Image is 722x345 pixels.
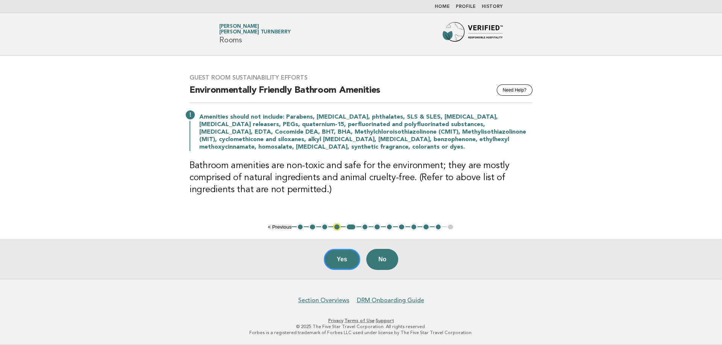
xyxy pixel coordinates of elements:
button: 2 [309,223,316,231]
button: 12 [435,223,442,231]
button: 5 [346,223,356,231]
a: Section Overviews [298,297,349,304]
button: Need Help? [497,84,532,96]
a: Profile [456,5,476,9]
button: 8 [386,223,393,231]
p: Amenities should not include: Parabens, [MEDICAL_DATA], phthalates, SLS & SLES, [MEDICAL_DATA], [... [199,113,532,151]
button: 3 [321,223,329,231]
span: [PERSON_NAME] Turnberry [219,30,290,35]
a: Support [376,318,394,323]
a: DRM Onboarding Guide [357,297,424,304]
button: No [366,249,398,270]
p: · · [131,318,591,324]
button: 7 [373,223,381,231]
a: Privacy [328,318,343,323]
button: < Previous [268,224,291,230]
a: History [482,5,503,9]
p: © 2025 The Five Star Travel Corporation. All rights reserved. [131,324,591,330]
button: 9 [398,223,405,231]
button: 11 [422,223,430,231]
button: Yes [324,249,361,270]
h3: Guest Room Sustainability Efforts [190,74,532,81]
img: Forbes Travel Guide [443,22,503,46]
h2: Environmentally Friendly Bathroom Amenities [190,84,532,103]
a: Home [435,5,450,9]
button: 1 [297,223,304,231]
a: [PERSON_NAME][PERSON_NAME] Turnberry [219,24,290,35]
a: Terms of Use [344,318,375,323]
p: Forbes is a registered trademark of Forbes LLC used under license by The Five Star Travel Corpora... [131,330,591,336]
button: 10 [410,223,418,231]
button: 6 [361,223,369,231]
button: 4 [333,223,341,231]
h1: Rooms [219,24,290,44]
h3: Bathroom amenities are non-toxic and safe for the environment; they are mostly comprised of natur... [190,160,532,196]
